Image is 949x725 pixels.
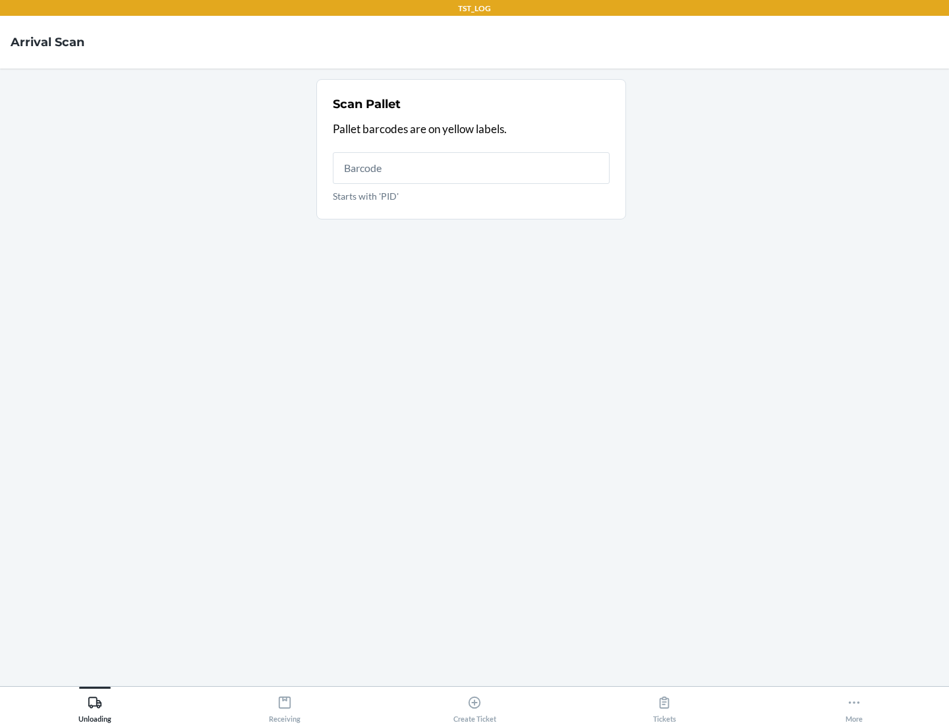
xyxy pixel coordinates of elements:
[333,189,610,203] p: Starts with 'PID'
[458,3,491,14] p: TST_LOG
[269,690,301,723] div: Receiving
[569,687,759,723] button: Tickets
[190,687,380,723] button: Receiving
[846,690,863,723] div: More
[333,96,401,113] h2: Scan Pallet
[78,690,111,723] div: Unloading
[759,687,949,723] button: More
[333,121,610,138] p: Pallet barcodes are on yellow labels.
[333,152,610,184] input: Starts with 'PID'
[653,690,676,723] div: Tickets
[380,687,569,723] button: Create Ticket
[453,690,496,723] div: Create Ticket
[11,34,84,51] h4: Arrival Scan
